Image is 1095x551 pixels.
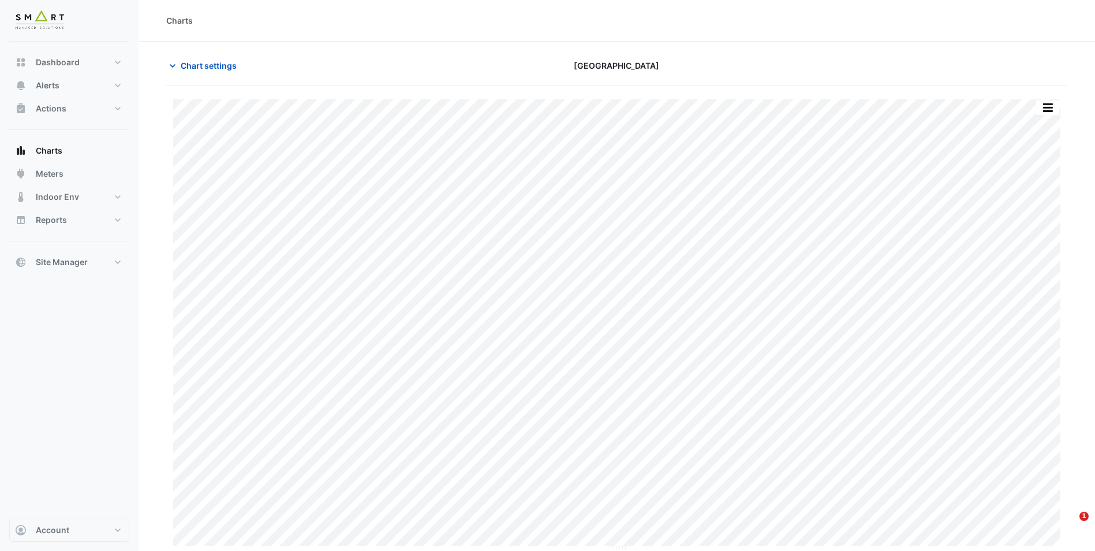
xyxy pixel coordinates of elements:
[9,139,129,162] button: Charts
[36,57,80,68] span: Dashboard
[15,57,27,68] app-icon: Dashboard
[36,191,79,203] span: Indoor Env
[36,524,69,536] span: Account
[36,214,67,226] span: Reports
[9,51,129,74] button: Dashboard
[14,9,66,32] img: Company Logo
[166,14,193,27] div: Charts
[166,55,244,76] button: Chart settings
[15,256,27,268] app-icon: Site Manager
[181,59,237,72] span: Chart settings
[9,251,129,274] button: Site Manager
[15,214,27,226] app-icon: Reports
[15,168,27,180] app-icon: Meters
[1056,512,1083,539] iframe: Intercom live chat
[15,191,27,203] app-icon: Indoor Env
[574,59,659,72] span: [GEOGRAPHIC_DATA]
[1079,512,1089,521] span: 1
[1036,100,1059,115] button: More Options
[36,256,88,268] span: Site Manager
[36,168,63,180] span: Meters
[9,74,129,97] button: Alerts
[36,80,59,91] span: Alerts
[15,103,27,114] app-icon: Actions
[9,162,129,185] button: Meters
[15,80,27,91] app-icon: Alerts
[9,519,129,542] button: Account
[15,145,27,157] app-icon: Charts
[9,185,129,209] button: Indoor Env
[36,103,66,114] span: Actions
[36,145,62,157] span: Charts
[9,209,129,232] button: Reports
[9,97,129,120] button: Actions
